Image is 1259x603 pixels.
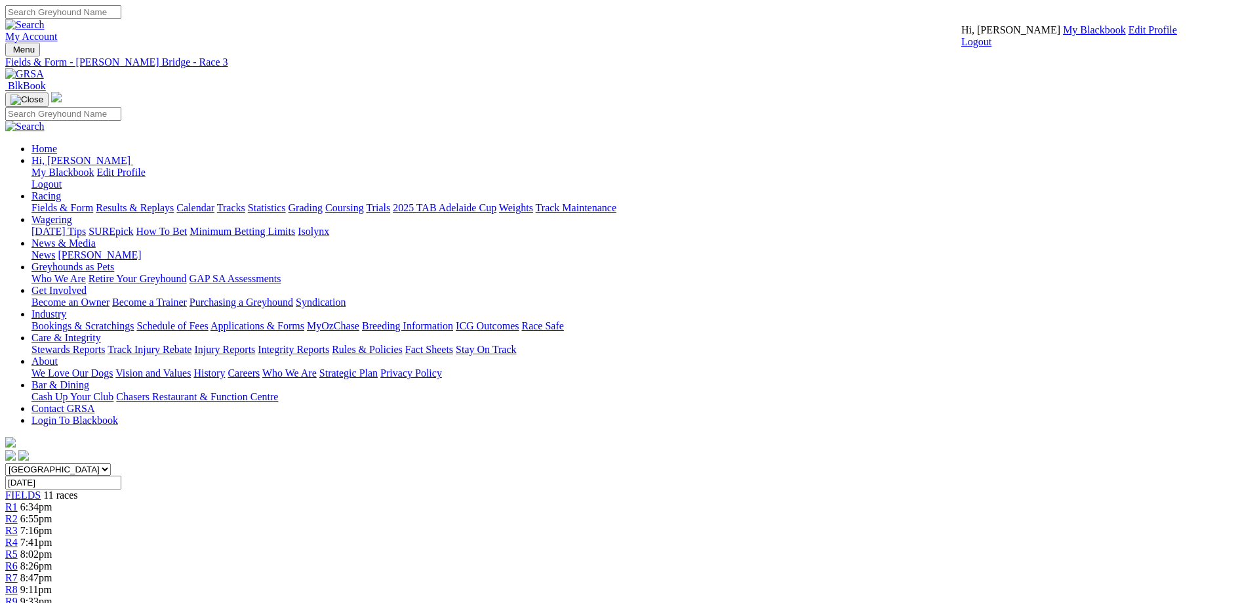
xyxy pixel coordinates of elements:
[20,572,52,583] span: 8:47pm
[31,202,1254,214] div: Racing
[89,226,133,237] a: SUREpick
[31,261,114,272] a: Greyhounds as Pets
[194,344,255,355] a: Injury Reports
[456,320,519,331] a: ICG Outcomes
[31,415,118,426] a: Login To Blackbook
[96,202,174,213] a: Results & Replays
[31,155,130,166] span: Hi, [PERSON_NAME]
[31,344,1254,356] div: Care & Integrity
[31,403,94,414] a: Contact GRSA
[31,297,110,308] a: Become an Owner
[31,143,57,154] a: Home
[499,202,533,213] a: Weights
[5,56,1254,68] a: Fields & Form - [PERSON_NAME] Bridge - Race 3
[89,273,187,284] a: Retire Your Greyhound
[190,273,281,284] a: GAP SA Assessments
[5,121,45,133] img: Search
[31,320,1254,332] div: Industry
[5,549,18,560] span: R5
[20,513,52,524] span: 6:55pm
[136,226,188,237] a: How To Bet
[31,273,86,284] a: Who We Are
[43,489,77,501] span: 11 races
[31,214,72,225] a: Wagering
[31,155,133,166] a: Hi, [PERSON_NAME]
[5,513,18,524] a: R2
[31,249,1254,261] div: News & Media
[108,344,191,355] a: Track Injury Rebate
[31,167,1254,190] div: Hi, [PERSON_NAME]
[31,320,134,331] a: Bookings & Scratchings
[31,344,105,355] a: Stewards Reports
[31,226,86,237] a: [DATE] Tips
[20,525,52,536] span: 7:16pm
[20,560,52,572] span: 8:26pm
[228,367,260,379] a: Careers
[332,344,403,355] a: Rules & Policies
[31,238,96,249] a: News & Media
[31,379,89,390] a: Bar & Dining
[5,5,121,19] input: Search
[258,344,329,355] a: Integrity Reports
[31,190,61,201] a: Racing
[190,297,293,308] a: Purchasing a Greyhound
[319,367,378,379] a: Strategic Plan
[31,297,1254,308] div: Get Involved
[20,549,52,560] span: 8:02pm
[112,297,187,308] a: Become a Trainer
[5,19,45,31] img: Search
[5,43,40,56] button: Toggle navigation
[5,525,18,536] a: R3
[5,584,18,595] a: R8
[362,320,453,331] a: Breeding Information
[536,202,616,213] a: Track Maintenance
[366,202,390,213] a: Trials
[961,24,1177,48] div: My Account
[97,167,146,178] a: Edit Profile
[18,450,29,461] img: twitter.svg
[5,31,58,42] a: My Account
[5,476,121,489] input: Select date
[31,356,58,367] a: About
[31,249,55,260] a: News
[5,80,46,91] a: BlkBook
[5,560,18,572] a: R6
[5,107,121,121] input: Search
[393,202,496,213] a: 2025 TAB Adelaide Cup
[380,367,442,379] a: Privacy Policy
[521,320,563,331] a: Race Safe
[10,94,43,105] img: Close
[31,367,1254,379] div: About
[136,320,208,331] a: Schedule of Fees
[296,297,346,308] a: Syndication
[31,226,1254,238] div: Wagering
[5,489,41,501] a: FIELDS
[20,584,52,595] span: 9:11pm
[5,537,18,548] a: R4
[13,45,35,54] span: Menu
[116,391,278,402] a: Chasers Restaurant & Function Centre
[31,178,62,190] a: Logout
[115,367,191,379] a: Vision and Values
[5,572,18,583] a: R7
[1129,24,1177,35] a: Edit Profile
[31,391,1254,403] div: Bar & Dining
[248,202,286,213] a: Statistics
[262,367,317,379] a: Who We Are
[31,367,113,379] a: We Love Our Dogs
[31,202,93,213] a: Fields & Form
[31,273,1254,285] div: Greyhounds as Pets
[31,391,113,402] a: Cash Up Your Club
[5,437,16,447] img: logo-grsa-white.png
[51,92,62,102] img: logo-grsa-white.png
[5,501,18,512] a: R1
[8,80,46,91] span: BlkBook
[193,367,225,379] a: History
[5,68,44,80] img: GRSA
